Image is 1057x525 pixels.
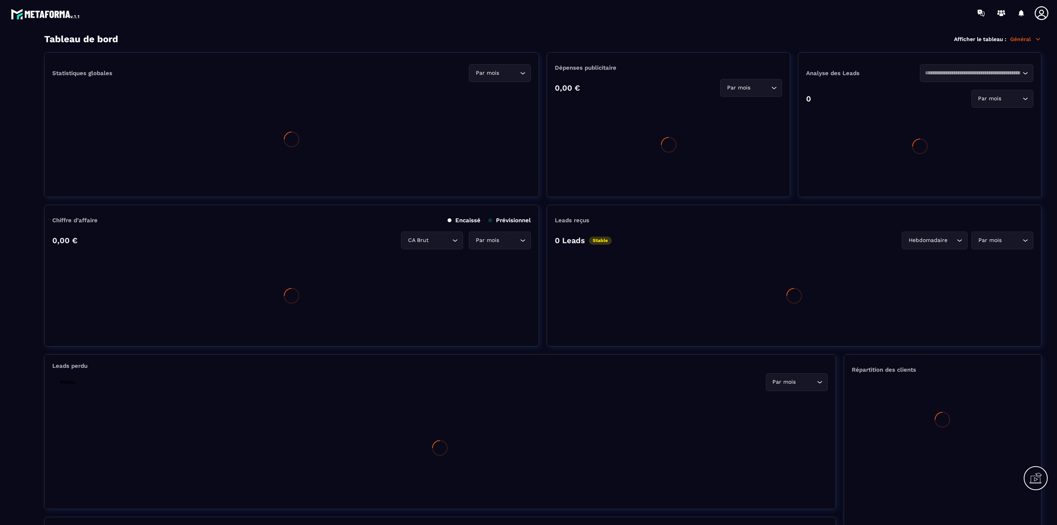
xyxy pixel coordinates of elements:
span: Par mois [474,69,501,77]
div: Search for option [902,232,968,249]
span: CA Brut [406,236,430,245]
input: Search for option [798,378,815,386]
input: Search for option [925,69,1021,77]
input: Search for option [430,236,450,245]
p: 0,00 € [52,236,77,245]
p: Encaissé [448,217,480,224]
p: Général [1010,36,1042,43]
span: Par mois [474,236,501,245]
p: Analyse des Leads [806,70,920,77]
p: Stable [589,237,612,245]
h3: Tableau de bord [44,34,118,45]
input: Search for option [501,69,518,77]
span: Par mois [725,84,752,92]
p: 0 [806,94,811,103]
p: Statistiques globales [52,70,112,77]
div: Search for option [469,232,531,249]
div: Search for option [971,90,1033,108]
p: 0,00 € [555,83,580,93]
p: Répartition des clients [852,366,1033,373]
p: Leads perdu [52,362,88,369]
img: logo [11,7,81,21]
input: Search for option [752,84,769,92]
p: Dépenses publicitaire [555,64,782,71]
div: Search for option [766,373,828,391]
input: Search for option [1003,94,1021,103]
div: Search for option [401,232,463,249]
p: Chiffre d’affaire [52,217,98,224]
span: Par mois [976,236,1003,245]
div: Search for option [720,79,782,97]
p: 0 Leads [555,236,585,245]
div: Search for option [920,64,1033,82]
p: Leads reçus [555,217,589,224]
span: Par mois [976,94,1003,103]
input: Search for option [501,236,518,245]
span: Hebdomadaire [907,236,949,245]
span: Par mois [771,378,798,386]
input: Search for option [949,236,955,245]
p: Afficher le tableau : [954,36,1006,42]
input: Search for option [1003,236,1021,245]
div: Search for option [469,64,531,82]
div: Search for option [971,232,1033,249]
p: Stable [56,378,79,386]
p: Prévisionnel [488,217,531,224]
